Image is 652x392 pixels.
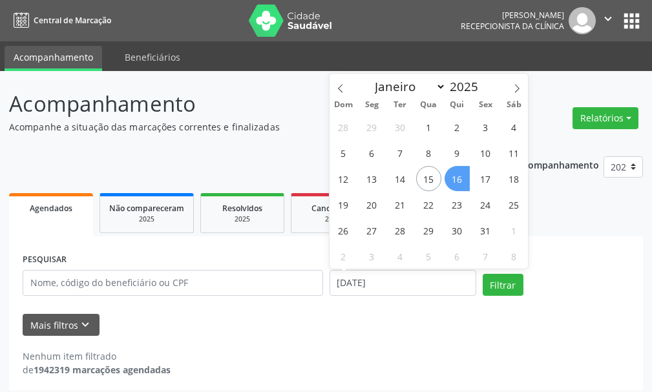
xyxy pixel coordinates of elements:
[359,140,384,165] span: Outubro 6, 2025
[116,46,189,68] a: Beneficiários
[620,10,643,32] button: apps
[485,156,599,172] p: Ano de acompanhamento
[331,192,356,217] span: Outubro 19, 2025
[311,203,355,214] span: Cancelados
[461,21,564,32] span: Recepcionista da clínica
[473,192,498,217] span: Outubro 24, 2025
[359,192,384,217] span: Outubro 20, 2025
[331,114,356,139] span: Setembro 28, 2025
[330,101,358,109] span: Dom
[23,349,171,363] div: Nenhum item filtrado
[416,192,441,217] span: Outubro 22, 2025
[9,10,111,31] a: Central de Marcação
[34,364,171,376] strong: 1942319 marcações agendadas
[416,114,441,139] span: Outubro 1, 2025
[78,318,92,332] i: keyboard_arrow_down
[445,114,470,139] span: Outubro 2, 2025
[23,314,100,336] button: Mais filtroskeyboard_arrow_down
[331,218,356,243] span: Outubro 26, 2025
[501,140,527,165] span: Outubro 11, 2025
[109,214,184,224] div: 2025
[331,166,356,191] span: Outubro 12, 2025
[300,214,365,224] div: 2025
[388,192,413,217] span: Outubro 21, 2025
[501,192,527,217] span: Outubro 25, 2025
[359,166,384,191] span: Outubro 13, 2025
[443,101,471,109] span: Qui
[109,203,184,214] span: Não compareceram
[388,166,413,191] span: Outubro 14, 2025
[483,274,523,296] button: Filtrar
[222,203,262,214] span: Resolvidos
[34,15,111,26] span: Central de Marcação
[359,243,384,269] span: Novembro 3, 2025
[501,243,527,269] span: Novembro 8, 2025
[388,218,413,243] span: Outubro 28, 2025
[416,243,441,269] span: Novembro 5, 2025
[416,218,441,243] span: Outubro 29, 2025
[357,101,386,109] span: Seg
[573,107,638,129] button: Relatórios
[369,77,447,96] select: Month
[23,270,323,296] input: Nome, código do beneficiário ou CPF
[501,114,527,139] span: Outubro 4, 2025
[388,140,413,165] span: Outubro 7, 2025
[359,218,384,243] span: Outubro 27, 2025
[501,218,527,243] span: Novembro 1, 2025
[23,250,67,270] label: PESQUISAR
[473,243,498,269] span: Novembro 7, 2025
[473,140,498,165] span: Outubro 10, 2025
[445,140,470,165] span: Outubro 9, 2025
[330,270,476,296] input: Selecione um intervalo
[416,140,441,165] span: Outubro 8, 2025
[359,114,384,139] span: Setembro 29, 2025
[388,114,413,139] span: Setembro 30, 2025
[210,214,275,224] div: 2025
[445,166,470,191] span: Outubro 16, 2025
[569,7,596,34] img: img
[5,46,102,71] a: Acompanhamento
[331,243,356,269] span: Novembro 2, 2025
[445,218,470,243] span: Outubro 30, 2025
[414,101,443,109] span: Qua
[471,101,500,109] span: Sex
[500,101,528,109] span: Sáb
[501,166,527,191] span: Outubro 18, 2025
[23,363,171,377] div: de
[446,78,489,95] input: Year
[416,166,441,191] span: Outubro 15, 2025
[473,166,498,191] span: Outubro 17, 2025
[461,10,564,21] div: [PERSON_NAME]
[9,88,453,120] p: Acompanhamento
[30,203,72,214] span: Agendados
[596,7,620,34] button: 
[388,243,413,269] span: Novembro 4, 2025
[445,243,470,269] span: Novembro 6, 2025
[445,192,470,217] span: Outubro 23, 2025
[601,12,615,26] i: 
[386,101,414,109] span: Ter
[473,218,498,243] span: Outubro 31, 2025
[473,114,498,139] span: Outubro 3, 2025
[9,120,453,134] p: Acompanhe a situação das marcações correntes e finalizadas
[331,140,356,165] span: Outubro 5, 2025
